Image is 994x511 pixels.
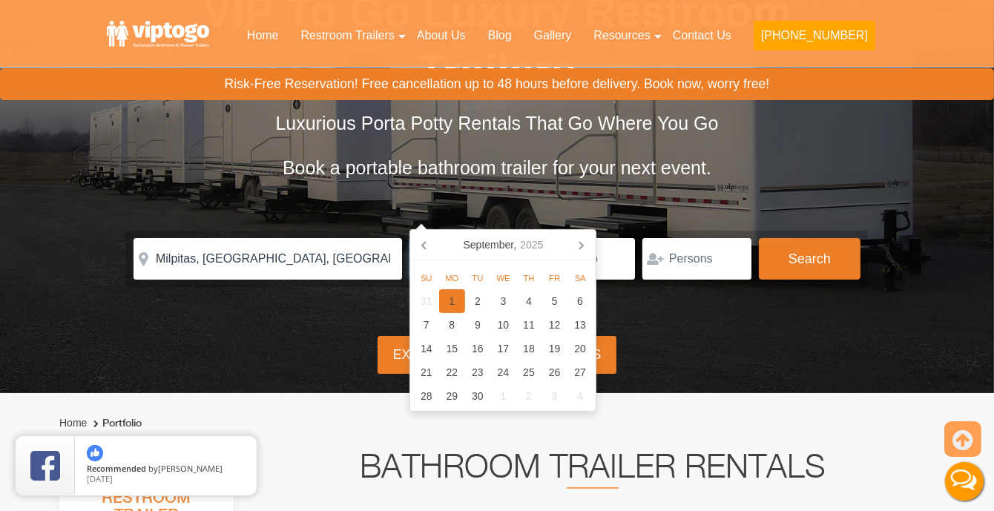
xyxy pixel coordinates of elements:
[754,21,875,50] button: [PHONE_NUMBER]
[542,360,567,384] div: 26
[490,337,516,360] div: 17
[90,415,142,432] li: Portfolio
[87,463,146,474] span: Recommended
[465,289,491,313] div: 2
[413,360,439,384] div: 21
[567,360,593,384] div: 27
[413,337,439,360] div: 14
[490,269,516,287] div: We
[582,19,661,52] a: Resources
[516,384,542,408] div: 2
[542,384,567,408] div: 3
[439,384,465,408] div: 29
[520,236,543,254] i: 2025
[642,238,751,280] input: Persons
[490,313,516,337] div: 10
[662,19,743,52] a: Contact Us
[439,269,465,287] div: Mo
[290,19,406,52] a: Restroom Trailers
[283,157,711,178] span: Book a portable bathroom trailer for your next event.
[490,289,516,313] div: 3
[87,464,245,475] span: by
[567,337,593,360] div: 20
[275,113,718,133] span: Luxurious Porta Potty Rentals That Go Where You Go
[158,463,223,474] span: [PERSON_NAME]
[413,313,439,337] div: 7
[490,384,516,408] div: 1
[465,360,491,384] div: 23
[759,238,860,280] button: Search
[477,19,523,52] a: Blog
[516,360,542,384] div: 25
[490,360,516,384] div: 24
[516,289,542,313] div: 4
[378,336,616,374] div: Explore Restroom Trailers
[567,269,593,287] div: Sa
[542,269,567,287] div: Fr
[465,313,491,337] div: 9
[516,337,542,360] div: 18
[542,337,567,360] div: 19
[413,384,439,408] div: 28
[87,445,103,461] img: thumbs up icon
[134,238,402,280] input: Where do you need your restroom?
[567,384,593,408] div: 4
[523,19,583,52] a: Gallery
[567,313,593,337] div: 13
[236,19,290,52] a: Home
[458,233,550,257] div: September,
[465,337,491,360] div: 16
[413,289,439,313] div: 31
[87,473,113,484] span: [DATE]
[439,337,465,360] div: 15
[542,313,567,337] div: 12
[516,269,542,287] div: Th
[516,313,542,337] div: 11
[413,269,439,287] div: Su
[542,289,567,313] div: 5
[30,451,60,481] img: Review Rating
[59,417,87,429] a: Home
[439,289,465,313] div: 1
[567,289,593,313] div: 6
[465,384,491,408] div: 30
[439,360,465,384] div: 22
[439,313,465,337] div: 8
[254,453,932,489] h2: Bathroom Trailer Rentals
[406,19,477,52] a: About Us
[743,19,886,59] a: [PHONE_NUMBER]
[465,269,491,287] div: Tu
[935,452,994,511] button: Live Chat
